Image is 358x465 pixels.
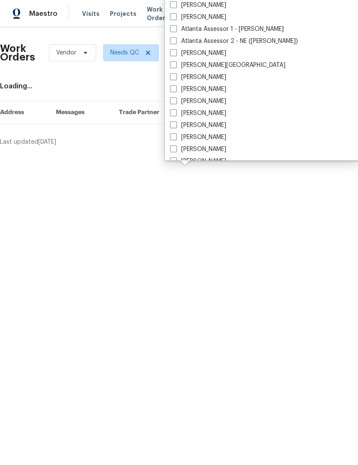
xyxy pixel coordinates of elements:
[29,9,58,18] span: Maestro
[170,49,226,57] label: [PERSON_NAME]
[170,133,226,142] label: [PERSON_NAME]
[170,85,226,94] label: [PERSON_NAME]
[170,1,226,9] label: [PERSON_NAME]
[82,9,100,18] span: Visits
[112,101,192,124] th: Trade Partner
[110,9,137,18] span: Projects
[170,73,226,82] label: [PERSON_NAME]
[170,157,226,166] label: [PERSON_NAME]
[147,5,169,22] span: Work Orders
[170,37,298,45] label: Atlanta Assessor 2 - NE ([PERSON_NAME])
[170,61,285,69] label: [PERSON_NAME][GEOGRAPHIC_DATA]
[38,139,56,145] span: [DATE]
[49,101,112,124] th: Messages
[170,109,226,118] label: [PERSON_NAME]
[110,48,139,57] span: Needs QC
[56,48,76,57] span: Vendor
[170,13,226,21] label: [PERSON_NAME]
[170,97,226,106] label: [PERSON_NAME]
[170,145,226,154] label: [PERSON_NAME]
[170,25,284,33] label: Atlanta Assessor 1 - [PERSON_NAME]
[170,121,226,130] label: [PERSON_NAME]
